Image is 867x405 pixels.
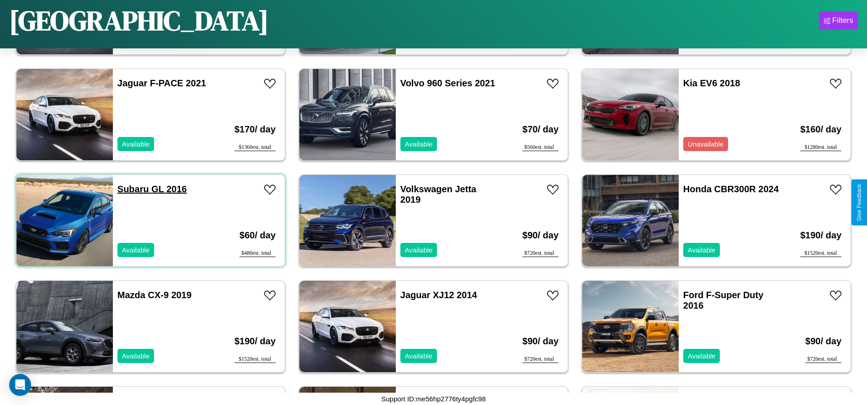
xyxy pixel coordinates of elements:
[122,138,150,150] p: Available
[522,250,558,257] div: $ 720 est. total
[522,115,558,144] h3: $ 70 / day
[800,221,841,250] h3: $ 190 / day
[234,356,276,363] div: $ 1520 est. total
[234,144,276,151] div: $ 1360 est. total
[683,78,740,88] a: Kia EV6 2018
[239,221,276,250] h3: $ 60 / day
[805,327,841,356] h3: $ 90 / day
[832,16,853,25] div: Filters
[522,221,558,250] h3: $ 90 / day
[805,356,841,363] div: $ 720 est. total
[683,184,779,194] a: Honda CBR300R 2024
[800,250,841,257] div: $ 1520 est. total
[683,290,764,310] a: Ford F-Super Duty 2016
[239,250,276,257] div: $ 480 est. total
[688,350,716,362] p: Available
[688,244,716,256] p: Available
[522,356,558,363] div: $ 720 est. total
[122,244,150,256] p: Available
[819,11,858,30] button: Filters
[234,327,276,356] h3: $ 190 / day
[400,184,476,205] a: Volkswagen Jetta 2019
[122,350,150,362] p: Available
[688,138,723,150] p: Unavailable
[234,115,276,144] h3: $ 170 / day
[381,393,486,405] p: Support ID: me56hp2776ty4pgfc98
[400,290,477,300] a: Jaguar XJ12 2014
[9,2,269,39] h1: [GEOGRAPHIC_DATA]
[405,244,433,256] p: Available
[117,184,187,194] a: Subaru GL 2016
[400,78,495,88] a: Volvo 960 Series 2021
[9,374,31,396] div: Open Intercom Messenger
[522,144,558,151] div: $ 560 est. total
[405,138,433,150] p: Available
[522,327,558,356] h3: $ 90 / day
[800,144,841,151] div: $ 1280 est. total
[856,184,862,221] div: Give Feedback
[800,115,841,144] h3: $ 160 / day
[405,350,433,362] p: Available
[117,290,191,300] a: Mazda CX-9 2019
[117,78,206,88] a: Jaguar F-PACE 2021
